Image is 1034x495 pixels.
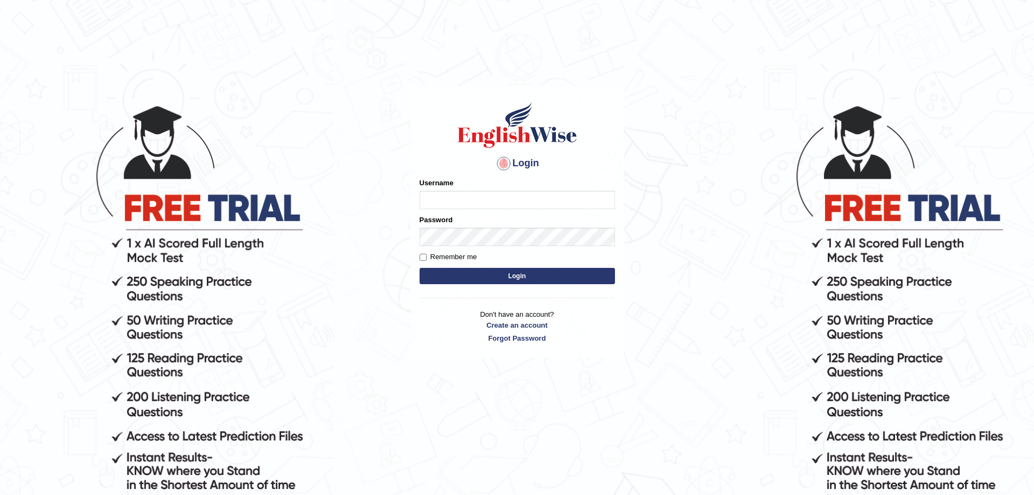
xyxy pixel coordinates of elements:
label: Remember me [420,252,477,262]
img: Logo of English Wise sign in for intelligent practice with AI [455,101,579,149]
a: Forgot Password [420,333,615,343]
button: Login [420,268,615,284]
input: Remember me [420,254,427,261]
label: Username [420,178,454,188]
p: Don't have an account? [420,309,615,343]
h4: Login [420,155,615,172]
label: Password [420,215,453,225]
a: Create an account [420,320,615,330]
